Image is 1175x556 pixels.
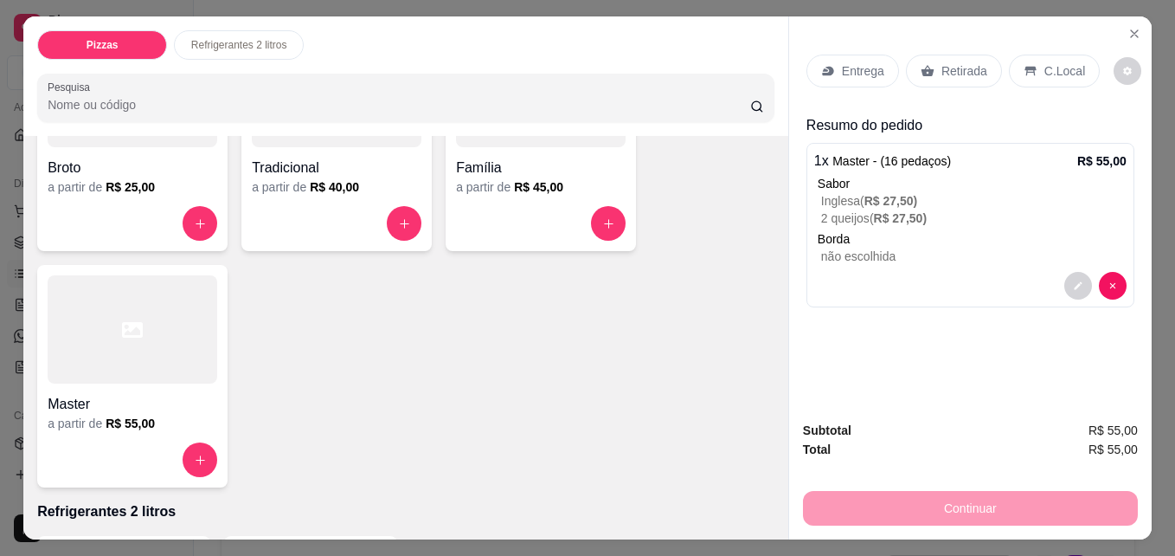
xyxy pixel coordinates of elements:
[106,178,155,196] h6: R$ 25,00
[864,194,918,208] span: R$ 27,50 )
[514,178,563,196] h6: R$ 45,00
[821,192,1127,210] p: Inglesa (
[1099,272,1127,300] button: decrease-product-quantity
[1088,440,1138,459] span: R$ 55,00
[48,415,217,432] div: a partir de
[87,38,119,52] p: Pizzas
[48,178,217,196] div: a partir de
[1064,272,1092,300] button: decrease-product-quantity
[48,158,217,178] h4: Broto
[183,206,217,241] button: increase-product-quantity
[48,96,750,113] input: Pesquisa
[814,151,951,171] p: 1 x
[191,38,287,52] p: Refrigerantes 2 litros
[821,210,1127,227] p: 2 queijos (
[1088,421,1138,440] span: R$ 55,00
[832,154,951,168] span: Master - (16 pedaços)
[1114,57,1141,85] button: decrease-product-quantity
[818,175,1127,192] div: Sabor
[1120,20,1148,48] button: Close
[842,62,884,80] p: Entrega
[387,206,421,241] button: increase-product-quantity
[591,206,626,241] button: increase-product-quantity
[37,501,774,522] p: Refrigerantes 2 litros
[1044,62,1085,80] p: C.Local
[941,62,987,80] p: Retirada
[252,158,421,178] h4: Tradicional
[48,394,217,415] h4: Master
[803,423,851,437] strong: Subtotal
[818,230,1127,248] p: Borda
[48,80,96,94] label: Pesquisa
[456,158,626,178] h4: Família
[183,443,217,477] button: increase-product-quantity
[874,211,928,225] span: R$ 27,50 )
[310,178,359,196] h6: R$ 40,00
[1077,152,1127,170] p: R$ 55,00
[252,178,421,196] div: a partir de
[803,443,831,456] strong: Total
[821,248,1127,265] p: não escolhida
[806,115,1134,136] p: Resumo do pedido
[456,178,626,196] div: a partir de
[106,415,155,432] h6: R$ 55,00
